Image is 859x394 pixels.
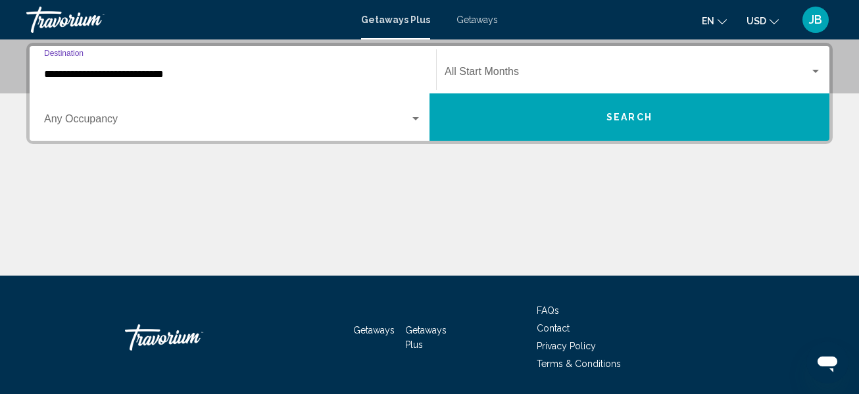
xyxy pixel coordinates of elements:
a: Privacy Policy [537,341,596,351]
a: Terms & Conditions [537,358,621,369]
a: Travorium [125,318,257,357]
a: Getaways Plus [361,14,430,25]
button: Search [429,93,829,141]
span: en [702,16,714,26]
a: Contact [537,323,570,333]
span: Search [606,112,652,123]
button: Change currency [747,11,779,30]
a: Getaways [353,325,395,335]
span: JB [809,13,822,26]
a: Travorium [26,7,348,33]
a: FAQs [537,305,559,316]
div: Search widget [30,46,829,141]
span: USD [747,16,766,26]
a: Getaways Plus [405,325,447,350]
a: Getaways [456,14,498,25]
iframe: Button to launch messaging window [806,341,848,383]
button: Change language [702,11,727,30]
button: User Menu [798,6,833,34]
